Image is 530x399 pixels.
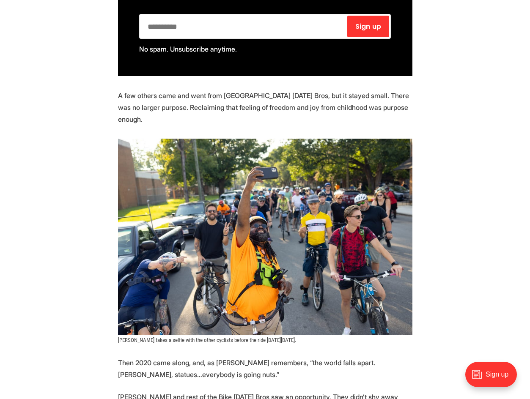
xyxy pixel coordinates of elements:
[118,357,412,380] p: Then 2020 came along, and, as [PERSON_NAME] remembers, “the world falls apart. [PERSON_NAME], sta...
[355,23,381,30] span: Sign up
[118,90,412,125] p: A few others came and went from [GEOGRAPHIC_DATA] [DATE] Bros, but it stayed small. There was no ...
[118,337,296,343] span: [PERSON_NAME] takes a selfie with the other cyclists before the ride [DATE][DATE].
[347,16,390,37] button: Sign up
[139,45,237,53] span: No spam. Unsubscribe anytime.
[458,358,530,399] iframe: portal-trigger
